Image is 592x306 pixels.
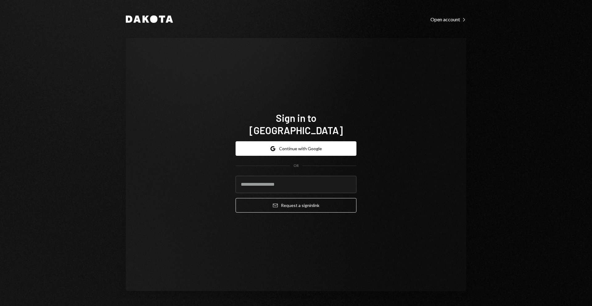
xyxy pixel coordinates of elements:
button: Request a signinlink [236,198,356,213]
div: OR [294,163,299,168]
h1: Sign in to [GEOGRAPHIC_DATA] [236,112,356,136]
a: Open account [430,16,466,23]
button: Continue with Google [236,141,356,156]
